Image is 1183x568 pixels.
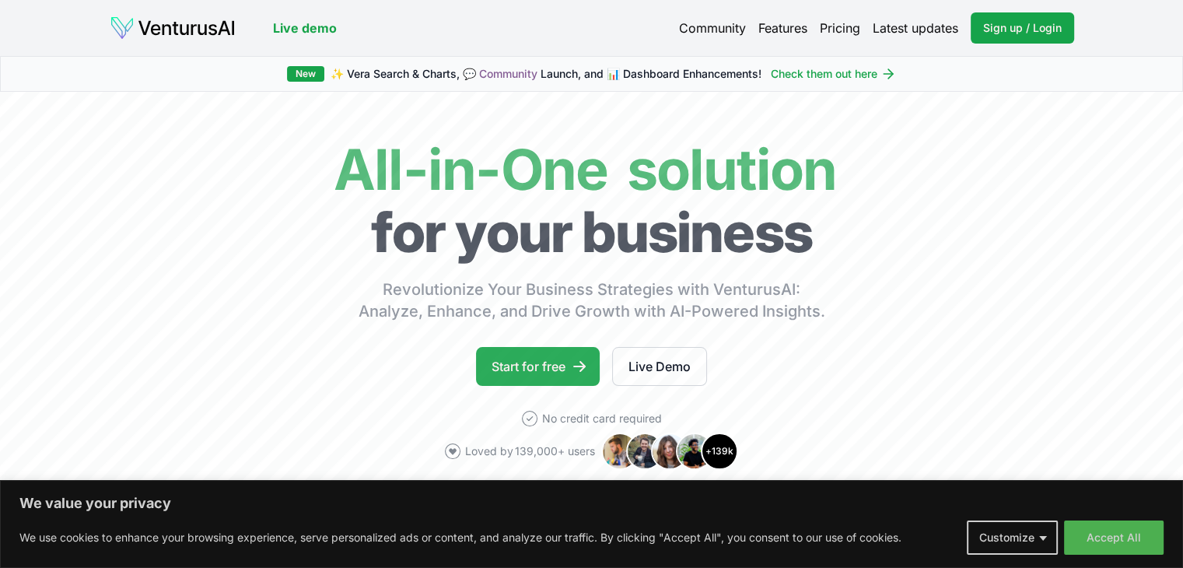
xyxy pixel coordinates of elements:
[1064,521,1164,555] button: Accept All
[651,433,688,470] img: Avatar 3
[679,19,746,37] a: Community
[676,433,713,470] img: Avatar 4
[983,20,1062,36] span: Sign up / Login
[820,19,860,37] a: Pricing
[601,433,639,470] img: Avatar 1
[19,494,1164,513] p: We value your privacy
[287,66,324,82] div: New
[771,66,896,82] a: Check them out here
[479,67,537,80] a: Community
[758,19,807,37] a: Features
[626,433,663,470] img: Avatar 2
[19,528,901,547] p: We use cookies to enhance your browsing experience, serve personalized ads or content, and analyz...
[967,521,1058,555] button: Customize
[273,19,337,37] a: Live demo
[873,19,958,37] a: Latest updates
[476,347,600,386] a: Start for free
[971,12,1074,44] a: Sign up / Login
[331,66,761,82] span: ✨ Vera Search & Charts, 💬 Launch, and 📊 Dashboard Enhancements!
[612,347,707,386] a: Live Demo
[110,16,236,40] img: logo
